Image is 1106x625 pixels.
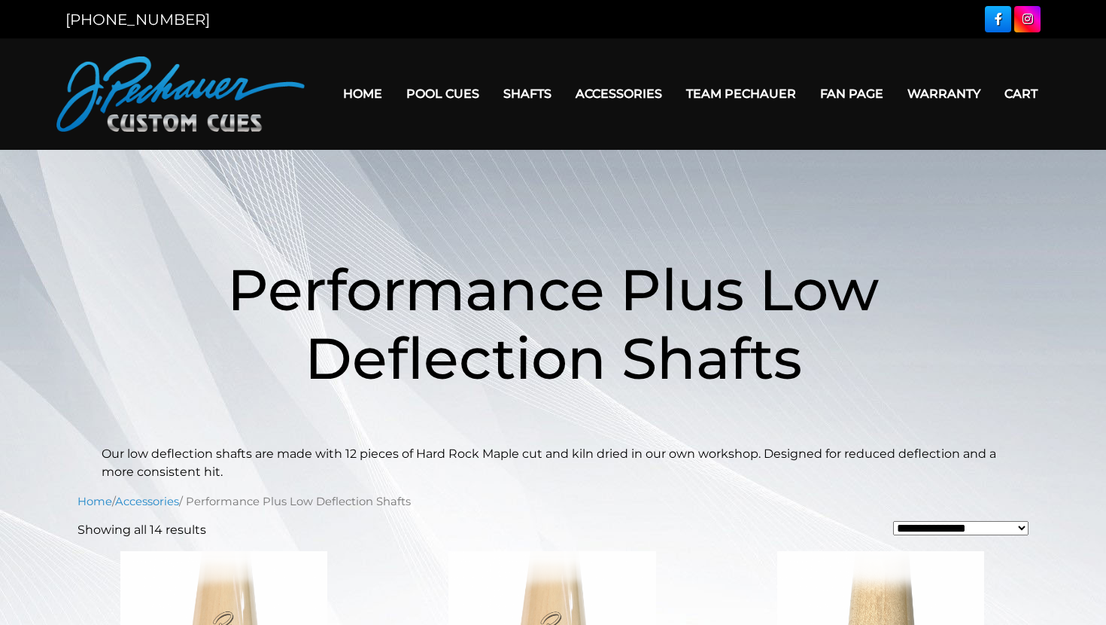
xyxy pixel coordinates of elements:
a: Home [77,495,112,508]
a: Accessories [115,495,179,508]
span: Performance Plus Low Deflection Shafts [227,255,879,393]
a: Pool Cues [394,75,491,113]
p: Showing all 14 results [77,521,206,539]
a: Shafts [491,75,564,113]
img: Pechauer Custom Cues [56,56,305,132]
select: Shop order [893,521,1029,535]
a: Warranty [895,75,992,113]
p: Our low deflection shafts are made with 12 pieces of Hard Rock Maple cut and kiln dried in our ow... [102,445,1004,481]
a: Home [331,75,394,113]
a: Team Pechauer [674,75,808,113]
nav: Breadcrumb [77,493,1029,510]
a: [PHONE_NUMBER] [65,11,210,29]
a: Fan Page [808,75,895,113]
a: Accessories [564,75,674,113]
a: Cart [992,75,1050,113]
